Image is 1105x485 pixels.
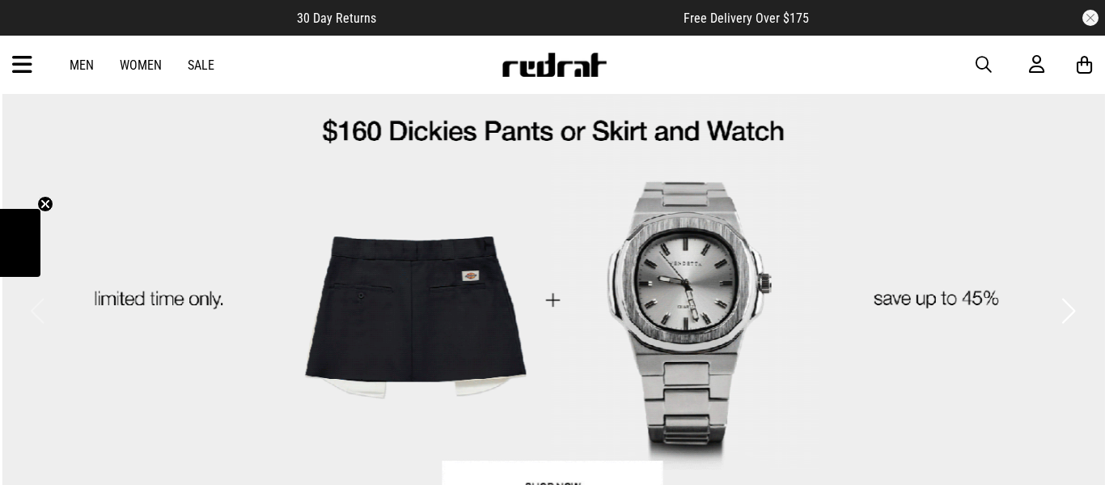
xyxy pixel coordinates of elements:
button: Next slide [1057,293,1079,329]
span: 30 Day Returns [297,11,376,26]
span: Free Delivery Over $175 [684,11,809,26]
iframe: Customer reviews powered by Trustpilot [409,10,651,26]
button: Previous slide [26,293,48,329]
a: Sale [188,57,214,73]
img: Redrat logo [501,53,608,77]
a: Women [120,57,162,73]
a: Men [70,57,94,73]
button: Close teaser [37,196,53,212]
